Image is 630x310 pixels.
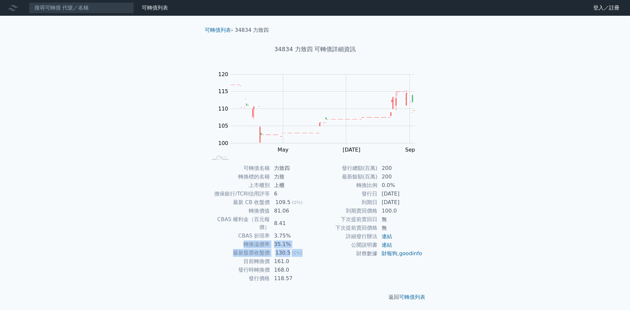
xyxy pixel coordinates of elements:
td: 上櫃 [270,181,315,190]
a: 可轉債列表 [205,27,231,33]
td: 上市櫃別 [207,181,270,190]
tspan: 110 [218,106,228,112]
td: 161.0 [270,257,315,266]
td: [DATE] [378,190,423,198]
a: 連結 [382,242,392,248]
td: 168.0 [270,266,315,274]
tspan: Sep [405,147,415,153]
td: 200 [378,164,423,173]
td: 最新餘額(百萬) [315,173,378,181]
td: 35.1% [270,240,315,249]
a: 財報狗 [382,250,397,257]
a: 連結 [382,233,392,239]
td: 6 [270,190,315,198]
td: 擔保銀行/TCRI信用評等 [207,190,270,198]
td: 詳細發行辦法 [315,232,378,241]
input: 搜尋可轉債 代號／名稱 [29,2,134,13]
td: 可轉債名稱 [207,164,270,173]
span: (0%) [292,250,303,256]
tspan: 100 [218,140,228,146]
td: 轉換標的名稱 [207,173,270,181]
td: 3.75% [270,232,315,240]
a: 登入／註冊 [588,3,625,13]
div: 109.5 [274,198,292,206]
td: 發行時轉換價 [207,266,270,274]
td: [DATE] [378,198,423,207]
a: 可轉債列表 [399,294,425,300]
td: 目前轉換價 [207,257,270,266]
td: 力致四 [270,164,315,173]
tspan: [DATE] [343,147,360,153]
a: goodinfo [399,250,422,257]
tspan: May [278,147,288,153]
td: 118.57 [270,274,315,283]
div: 聊天小工具 [597,279,630,310]
td: 81.06 [270,207,315,215]
g: Series [231,85,415,143]
td: , [378,249,423,258]
a: 可轉債列表 [142,5,168,11]
td: 最新 CB 收盤價 [207,198,270,207]
td: 8.41 [270,215,315,232]
td: 發行日 [315,190,378,198]
iframe: Chat Widget [597,279,630,310]
td: CBAS 折現率 [207,232,270,240]
td: 到期日 [315,198,378,207]
h1: 34834 力致四 可轉債詳細資訊 [199,45,430,54]
g: Chart [215,71,425,153]
td: CBAS 權利金（百元報價） [207,215,270,232]
td: 力致 [270,173,315,181]
td: 財務數據 [315,249,378,258]
td: 到期賣回價格 [315,207,378,215]
div: 130.5 [274,249,292,257]
td: 轉換價值 [207,207,270,215]
tspan: 120 [218,71,228,77]
td: 轉換比例 [315,181,378,190]
td: 最新股票收盤價 [207,249,270,257]
td: 轉換溢價率 [207,240,270,249]
td: 發行總額(百萬) [315,164,378,173]
td: 0.0% [378,181,423,190]
td: 無 [378,215,423,224]
td: 公開說明書 [315,241,378,249]
li: 34834 力致四 [235,26,269,34]
tspan: 105 [218,123,228,129]
li: › [205,26,233,34]
td: 100.0 [378,207,423,215]
td: 發行價格 [207,274,270,283]
td: 200 [378,173,423,181]
p: 返回 [199,293,430,301]
td: 下次提前賣回日 [315,215,378,224]
td: 下次提前賣回價格 [315,224,378,232]
tspan: 115 [218,88,228,94]
td: 無 [378,224,423,232]
span: (0%) [292,200,303,205]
